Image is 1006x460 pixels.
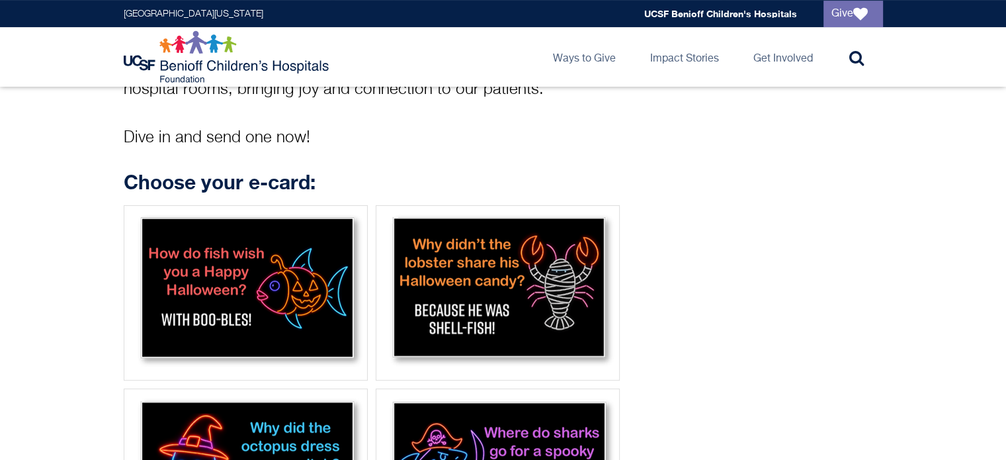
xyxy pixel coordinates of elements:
a: Ways to Give [542,27,626,87]
a: [GEOGRAPHIC_DATA][US_STATE] [124,9,263,19]
div: Fish [124,205,368,381]
strong: Choose your e-card: [124,170,315,194]
a: Give [823,1,883,27]
a: UCSF Benioff Children's Hospitals [644,8,797,19]
a: Get Involved [743,27,823,87]
img: Fish [128,210,363,372]
div: Lobster [376,205,620,381]
img: Logo for UCSF Benioff Children's Hospitals Foundation [124,30,332,83]
a: Impact Stories [640,27,730,87]
img: Lobster [380,210,615,372]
